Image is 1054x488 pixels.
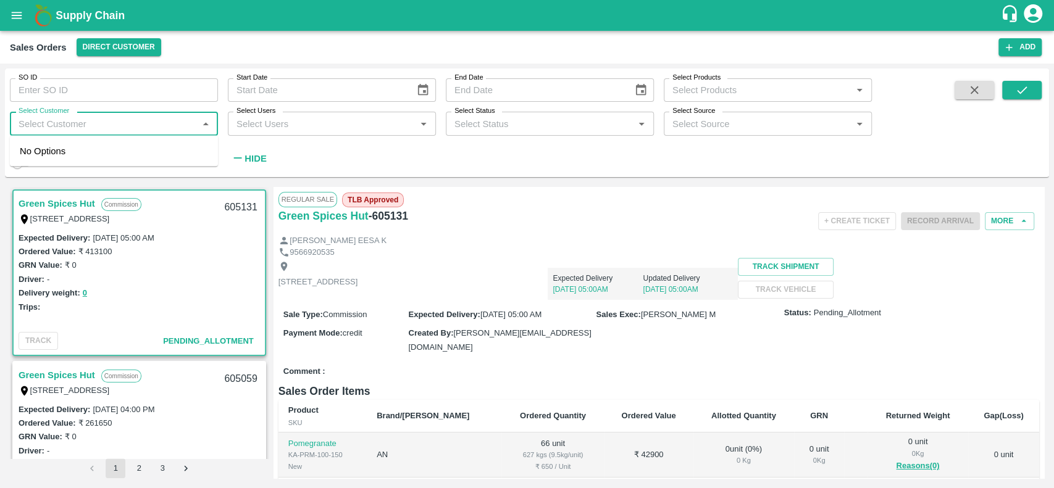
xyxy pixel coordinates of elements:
h6: Sales Order Items [278,383,1039,400]
button: 0 [83,286,87,300]
button: page 1 [106,458,125,478]
span: [PERSON_NAME][EMAIL_ADDRESS][DOMAIN_NAME] [408,328,591,351]
a: Green Spices Hut [19,367,95,383]
div: New [288,461,357,472]
button: Add [998,38,1042,56]
div: SKU [288,417,357,428]
button: 0 [83,458,87,472]
span: Commission [323,310,367,319]
label: ₹ 261650 [78,418,112,428]
div: 0 unit [804,444,834,466]
b: Ordered Quantity [520,411,586,420]
label: ₹ 0 [65,432,77,441]
button: Close [198,116,214,132]
div: 605059 [217,365,264,394]
span: Please dispatch the trip before ending [901,215,980,225]
label: Created By : [408,328,453,337]
button: Open [634,116,650,132]
label: [STREET_ADDRESS] [30,386,110,395]
div: 627 kgs (9.5kg/unit) [511,449,594,460]
button: Reasons(0) [877,459,958,473]
strong: Hide [245,154,266,163]
span: No Options [20,146,65,156]
p: 9566920535 [290,247,334,258]
button: Select DC [77,38,161,56]
div: ₹ 650 / Unit [511,461,594,472]
label: Start Date [236,73,267,83]
input: Enter SO ID [10,78,218,102]
button: More [985,212,1034,230]
label: Expected Delivery : [19,233,90,242]
label: Comment : [283,366,325,378]
label: Driver: [19,275,44,284]
p: Expected Delivery [553,273,643,284]
div: account of current user [1022,2,1044,28]
button: Hide [228,148,270,169]
p: Updated Delivery [643,273,733,284]
span: Pending_Allotment [163,336,254,345]
label: Expected Delivery : [19,405,90,414]
button: Open [851,82,868,98]
button: open drawer [2,1,31,30]
p: Commission [101,370,141,383]
nav: pagination navigation [80,458,198,478]
button: Choose date [629,78,653,102]
p: Commission [101,198,141,211]
input: Select Products [667,82,848,98]
b: Brand/[PERSON_NAME] [377,411,469,420]
label: Trips: [19,302,40,312]
label: Expected Delivery : [408,310,480,319]
td: 0 unit [968,432,1039,478]
span: credit [343,328,362,337]
label: Select Status [454,106,495,116]
label: GRN Value: [19,260,62,270]
td: ₹ 42900 [604,432,693,478]
label: Select Products [672,73,721,83]
div: Sales Orders [10,39,67,56]
p: [PERSON_NAME] EESA K [290,235,387,247]
label: Select Source [672,106,715,116]
label: Sales Exec : [596,310,641,319]
div: 0 Kg [703,455,785,466]
label: Status: [784,307,811,319]
span: Regular Sale [278,192,337,207]
td: AN [367,432,501,478]
label: [STREET_ADDRESS] [30,214,110,223]
span: Pending_Allotment [814,307,881,319]
label: - [47,275,49,284]
a: Supply Chain [56,7,1000,24]
div: 0 Kg [877,448,958,459]
div: 605131 [217,193,264,222]
span: [DATE] 05:00 AM [480,310,542,319]
label: ₹ 413100 [78,247,112,256]
label: ₹ 0 [65,260,77,270]
p: [DATE] 05:00AM [553,284,643,295]
button: Open [416,116,432,132]
a: Green Spices Hut [278,207,369,225]
label: [DATE] 05:00 AM [93,233,154,242]
img: logo [31,3,56,28]
div: 0 unit [877,436,958,473]
button: Go to page 3 [153,458,172,478]
input: End Date [446,78,624,102]
p: [DATE] 05:00AM [643,284,733,295]
button: Choose date [411,78,435,102]
b: Supply Chain [56,9,125,22]
input: Select Source [667,115,848,131]
button: Go to page 2 [129,458,149,478]
p: [STREET_ADDRESS] [278,276,358,288]
b: Gap(Loss) [984,411,1023,420]
b: Returned Weight [886,411,950,420]
input: Select Status [450,115,630,131]
label: Select Customer [19,106,69,116]
label: Delivery weight: [19,288,80,297]
span: TLB Approved [342,192,404,207]
input: Start Date [228,78,406,102]
p: Pomegranate [288,438,357,450]
a: Green Spices Hut [19,196,95,212]
label: Payment Mode : [283,328,343,337]
label: [DATE] 04:00 PM [93,405,154,414]
div: customer-support [1000,4,1022,27]
td: 66 unit [501,432,604,478]
b: Allotted Quantity [711,411,776,420]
